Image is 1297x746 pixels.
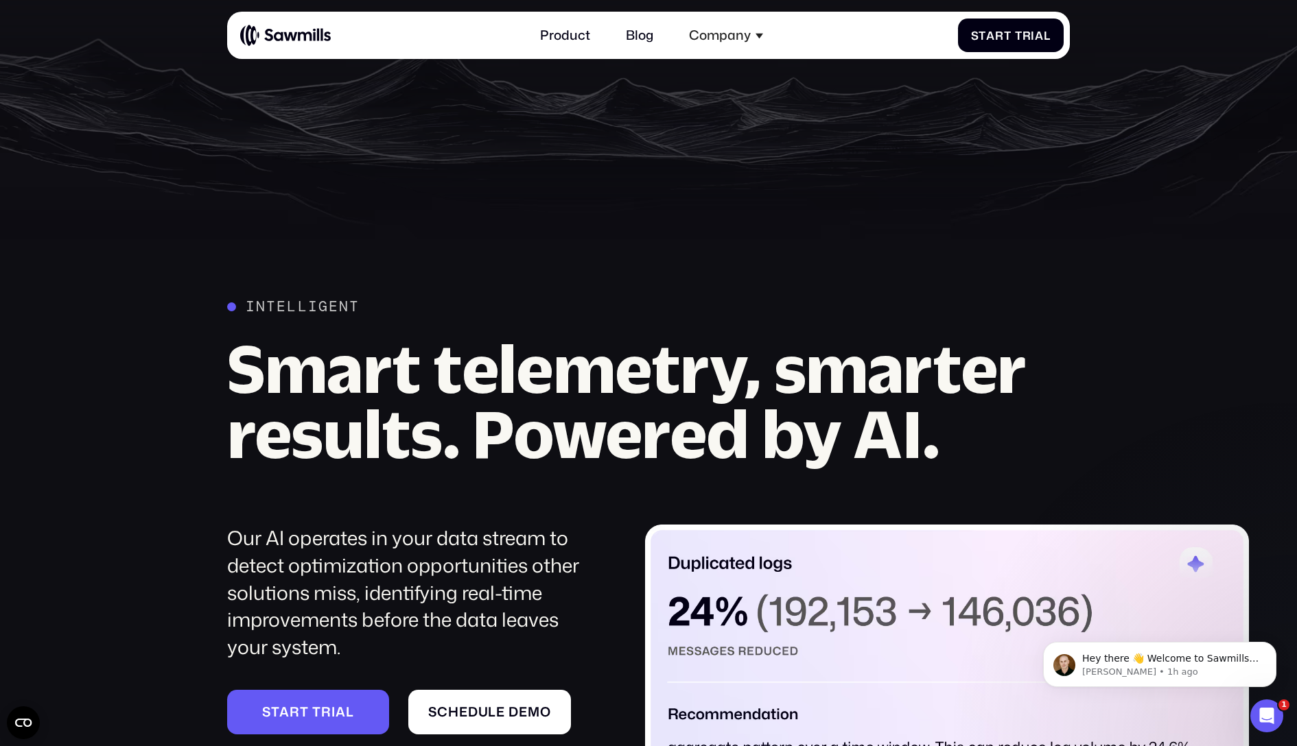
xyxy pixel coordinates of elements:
span: r [290,704,300,720]
span: u [478,704,489,720]
div: Company [679,18,773,53]
span: S [971,29,979,43]
span: e [519,704,528,720]
a: StartTrial [958,19,1064,51]
iframe: Intercom notifications message [1023,613,1297,709]
span: l [1044,29,1051,43]
span: t [979,29,986,43]
a: Scheduledemo [408,690,570,734]
span: a [279,704,290,720]
div: Company [689,27,751,43]
a: Blog [616,18,663,53]
div: Our AI operates in your data stream to detect optimization opportunities other solutions miss, id... [227,525,600,660]
span: S [262,704,271,720]
span: e [459,704,468,720]
span: t [271,704,280,720]
span: o [540,704,551,720]
span: h [448,704,459,720]
span: d [468,704,478,720]
span: a [1035,29,1044,43]
span: 1 [1278,699,1289,710]
span: S [428,704,437,720]
span: i [331,704,336,720]
a: Product [530,18,600,53]
span: i [1031,29,1035,43]
h2: Smart telemetry, smarter results. Powered by AI. [227,335,1071,466]
span: t [1004,29,1012,43]
span: d [509,704,519,720]
button: Open CMP widget [7,706,40,739]
span: t [312,704,321,720]
span: a [336,704,346,720]
span: a [986,29,995,43]
span: c [437,704,448,720]
span: r [321,704,331,720]
span: r [1023,29,1031,43]
a: Starttrial [227,690,389,734]
span: r [995,29,1004,43]
span: l [346,704,354,720]
span: m [528,704,540,720]
iframe: Intercom live chat [1250,699,1283,732]
span: t [300,704,309,720]
span: e [496,704,505,720]
span: T [1015,29,1023,43]
span: l [488,704,496,720]
div: Intelligent [246,298,360,316]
